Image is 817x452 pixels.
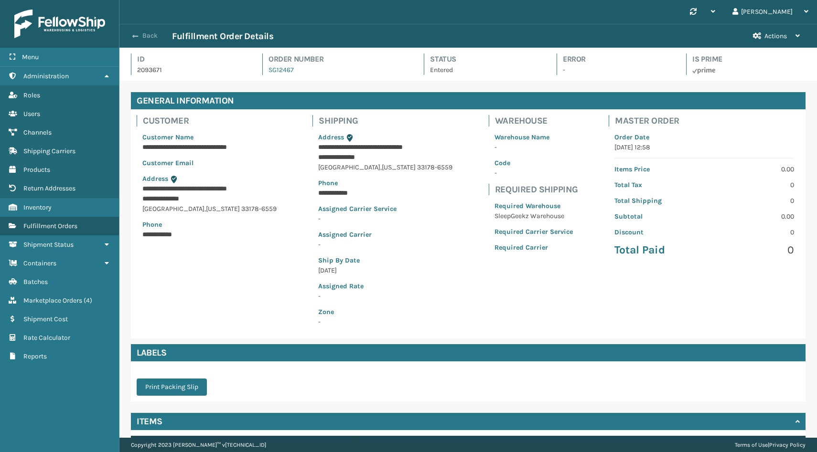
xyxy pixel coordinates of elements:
[710,211,794,221] p: 0.00
[319,115,458,126] h4: Shipping
[318,291,452,301] p: -
[23,334,70,342] span: Rate Calculator
[710,243,794,257] p: 0
[269,53,407,65] h4: Order Number
[131,92,806,109] h4: General Information
[494,158,573,168] p: Code
[142,158,277,168] p: Customer Email
[494,168,573,178] p: -
[131,438,266,452] p: Copyright 2023 [PERSON_NAME]™ v [TECHNICAL_ID]
[430,65,539,75] p: Entered
[494,227,573,237] p: Required Carrier Service
[142,132,277,142] p: Customer Name
[614,227,699,237] p: Discount
[318,163,380,171] span: [GEOGRAPHIC_DATA]
[318,214,452,224] p: -
[318,240,452,250] p: -
[735,441,768,448] a: Terms of Use
[84,296,92,305] span: ( 4 )
[494,242,573,252] p: Required Carrier
[318,204,452,214] p: Assigned Carrier Service
[563,65,669,75] p: -
[735,438,806,452] div: |
[23,203,52,211] span: Inventory
[494,142,573,152] p: -
[23,91,40,99] span: Roles
[23,147,75,155] span: Shipping Carriers
[382,163,416,171] span: [US_STATE]
[614,180,699,190] p: Total Tax
[614,243,699,257] p: Total Paid
[128,32,172,40] button: Back
[318,133,344,141] span: Address
[137,378,207,396] button: Print Packing Slip
[241,205,277,213] span: 33178-6559
[318,230,452,240] p: Assigned Carrier
[23,128,52,137] span: Channels
[494,211,573,221] p: SleepGeekz Warehouse
[563,53,669,65] h4: Error
[494,132,573,142] p: Warehouse Name
[172,31,273,42] h3: Fulfillment Order Details
[142,205,204,213] span: [GEOGRAPHIC_DATA]
[142,220,277,230] p: Phone
[318,307,452,317] p: Zone
[137,65,245,75] p: 2093671
[710,180,794,190] p: 0
[710,164,794,174] p: 0.00
[494,201,573,211] p: Required Warehouse
[23,278,48,286] span: Batches
[269,66,294,74] a: SG12467
[710,196,794,206] p: 0
[380,163,382,171] span: ,
[615,115,800,126] h4: Master Order
[23,72,69,80] span: Administration
[131,344,806,361] h4: Labels
[614,132,794,142] p: Order Date
[614,164,699,174] p: Items Price
[318,307,452,326] span: -
[318,281,452,291] p: Assigned Rate
[764,32,787,40] span: Actions
[206,205,240,213] span: [US_STATE]
[744,24,808,48] button: Actions
[23,110,40,118] span: Users
[23,315,68,323] span: Shipment Cost
[614,211,699,221] p: Subtotal
[22,53,39,61] span: Menu
[23,296,82,305] span: Marketplace Orders
[495,184,579,195] h4: Required Shipping
[142,175,168,183] span: Address
[204,205,206,213] span: ,
[710,227,794,237] p: 0
[23,241,74,249] span: Shipment Status
[614,196,699,206] p: Total Shipping
[23,184,75,192] span: Return Addresses
[137,53,245,65] h4: Id
[769,441,806,448] a: Privacy Policy
[495,115,579,126] h4: Warehouse
[614,142,794,152] p: [DATE] 12:58
[143,115,282,126] h4: Customer
[23,222,77,230] span: Fulfillment Orders
[318,255,452,265] p: Ship By Date
[430,53,539,65] h4: Status
[14,10,105,38] img: logo
[137,416,162,427] h4: Items
[23,352,47,360] span: Reports
[692,53,806,65] h4: Is Prime
[417,163,452,171] span: 33178-6559
[23,259,56,267] span: Containers
[318,178,452,188] p: Phone
[318,265,452,275] p: [DATE]
[23,166,50,174] span: Products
